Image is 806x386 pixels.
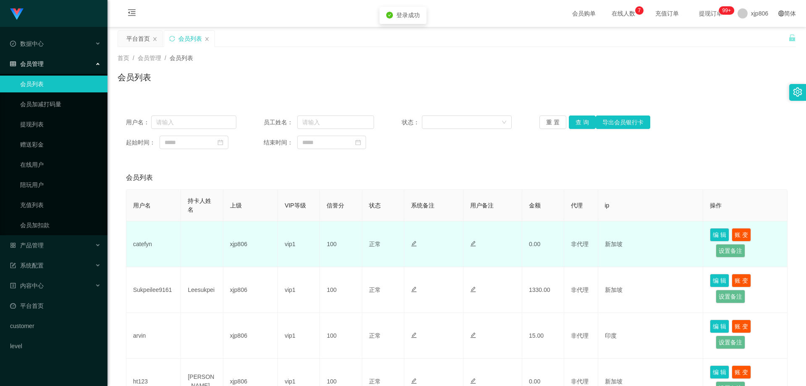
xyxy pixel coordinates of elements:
td: 0.00 [522,221,564,267]
td: vip1 [278,313,320,359]
td: 15.00 [522,313,564,359]
span: 正常 [369,241,381,247]
td: xjp806 [223,221,278,267]
span: 正常 [369,378,381,385]
a: 提现列表 [20,116,101,133]
i: 图标: edit [470,286,476,292]
span: 非代理 [571,286,589,293]
span: 会员管理 [10,60,44,67]
i: 图标: edit [411,286,417,292]
td: Sukpeilee9161 [126,267,181,313]
a: 会员列表 [20,76,101,92]
button: 账 变 [732,365,751,379]
span: VIP等级 [285,202,306,209]
span: 系统备注 [411,202,434,209]
td: 新加坡 [598,267,704,313]
span: 产品管理 [10,242,44,249]
span: 提现订单 [695,11,727,16]
i: icon: check-circle [386,12,393,18]
a: 会员加扣款 [20,217,101,234]
span: 持卡人姓名 [188,197,211,213]
i: 图标: close [204,37,209,42]
i: 图标: calendar [217,139,223,145]
i: 图标: edit [470,378,476,384]
span: 用户名 [133,202,151,209]
i: 图标: menu-fold [118,0,146,27]
i: 图标: sync [169,36,175,42]
div: 平台首页 [126,31,150,47]
i: 图标: setting [793,87,802,97]
button: 设置备注 [716,244,745,257]
td: xjp806 [223,267,278,313]
button: 设置备注 [716,336,745,349]
span: 登录成功 [396,12,420,18]
i: 图标: close [152,37,157,42]
sup: 7 [635,6,644,15]
td: vip1 [278,267,320,313]
button: 账 变 [732,228,751,242]
span: / [165,55,166,61]
button: 账 变 [732,320,751,333]
button: 编 辑 [710,274,729,287]
span: 在线人数 [607,11,639,16]
i: 图标: profile [10,283,16,289]
span: 内容中心 [10,282,44,289]
a: 陪玩用户 [20,176,101,193]
button: 编 辑 [710,365,729,379]
i: 图标: table [10,61,16,67]
td: Leesukpei [181,267,223,313]
span: 员工姓名： [264,118,297,127]
p: 7 [638,6,641,15]
a: 在线用户 [20,156,101,173]
i: 图标: down [502,120,507,126]
span: 结束时间： [264,138,297,147]
td: 100 [320,221,362,267]
span: 金额 [529,202,541,209]
a: 图标: dashboard平台首页 [10,297,101,314]
td: vip1 [278,221,320,267]
h1: 会员列表 [118,71,151,84]
td: 新加坡 [598,221,704,267]
span: 操作 [710,202,722,209]
i: 图标: check-circle-o [10,41,16,47]
span: 正常 [369,332,381,339]
span: 信誉分 [327,202,344,209]
td: catefyn [126,221,181,267]
i: 图标: edit [470,241,476,247]
i: 图标: edit [411,332,417,338]
button: 编 辑 [710,320,729,333]
i: 图标: calendar [355,139,361,145]
span: / [133,55,134,61]
td: arvin [126,313,181,359]
span: 上级 [230,202,242,209]
i: 图标: global [778,11,784,16]
button: 编 辑 [710,228,729,242]
span: 系统配置 [10,262,44,269]
span: 正常 [369,286,381,293]
a: 赠送彩金 [20,136,101,153]
img: logo.9652507e.png [10,8,24,20]
span: 数据中心 [10,40,44,47]
td: 印度 [598,313,704,359]
span: 用户备注 [470,202,494,209]
span: 非代理 [571,241,589,247]
a: 充值列表 [20,197,101,213]
span: 状态： [402,118,422,127]
input: 请输入 [151,116,236,129]
a: customer [10,318,101,334]
td: 100 [320,313,362,359]
div: 会员列表 [178,31,202,47]
span: 会员列表 [170,55,193,61]
sup: 265 [719,6,734,15]
span: 会员管理 [138,55,161,61]
span: 起始时间： [126,138,160,147]
span: ip [605,202,610,209]
span: 充值订单 [651,11,683,16]
td: 1330.00 [522,267,564,313]
span: 非代理 [571,378,589,385]
span: 用户名： [126,118,151,127]
a: 会员加减打码量 [20,96,101,113]
button: 账 变 [732,274,751,287]
span: 状态 [369,202,381,209]
input: 请输入 [297,116,374,129]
